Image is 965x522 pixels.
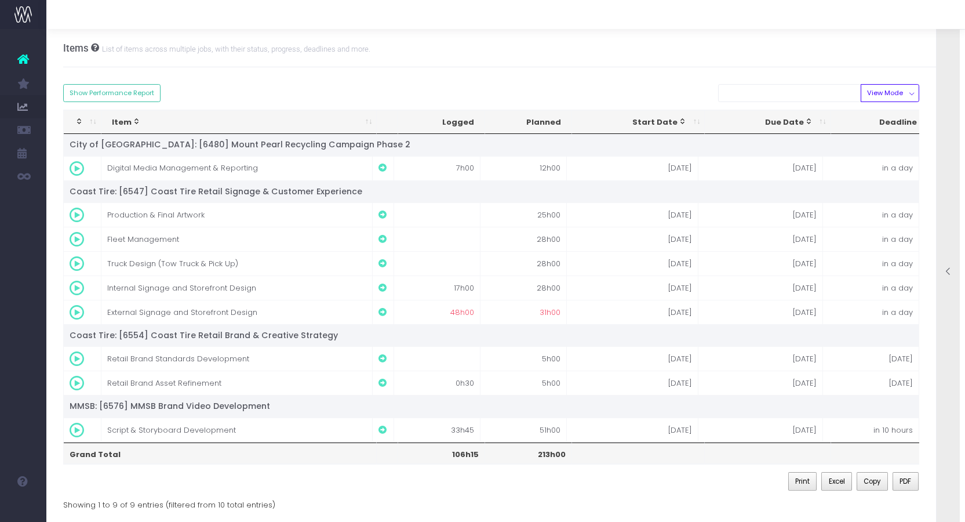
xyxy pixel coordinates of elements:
th: Planned [485,110,572,135]
span: Items [63,42,89,54]
td: [DATE] [567,156,698,180]
td: in a day [823,227,920,251]
td: [DATE] [567,346,698,371]
td: Internal Signage and Storefront Design [101,275,373,300]
td: 5h00 [480,346,567,371]
td: in a day [823,275,920,300]
button: Copy [857,472,888,491]
td: [DATE] [567,227,698,251]
button: Excel [821,472,852,491]
th: Due Date: activate to sort column ascending [705,110,831,135]
td: [DATE] [567,300,698,324]
td: [DATE] [567,371,698,395]
td: [DATE] [698,300,823,324]
small: List of items across multiple jobs, with their status, progress, deadlines and more. [99,42,370,54]
img: images/default_profile_image.png [14,499,32,516]
td: [DATE] [698,418,823,442]
div: Showing 1 to 9 of 9 entries (filtered from 10 total entries) [63,493,275,511]
div: Due Date [715,117,813,128]
td: 51h00 [480,418,567,442]
td: [DATE] [567,418,698,442]
td: in 10 hours [823,418,920,442]
td: City of [GEOGRAPHIC_DATA]: [6480] Mount Pearl Recycling Campaign Phase 2 [64,134,920,155]
td: [DATE] [698,202,823,227]
span: Excel [829,476,845,487]
td: 17h00 [394,275,480,300]
button: Print [788,472,817,491]
td: 7h00 [394,156,480,180]
td: Production & Final Artwork [101,202,373,227]
th: Item: activate to sort column ascending [101,110,377,135]
td: 5h00 [480,371,567,395]
td: External Signage and Storefront Design [101,300,373,324]
th: Start Date: activate to sort column ascending [572,110,705,135]
td: Retail Brand Asset Refinement [101,371,373,395]
span: 31h00 [540,307,560,318]
td: [DATE] [698,251,823,275]
button: Show Performance Report [63,84,161,102]
td: in a day [823,156,920,180]
td: 28h00 [480,275,567,300]
td: [DATE] [567,251,698,275]
td: 12h00 [480,156,567,180]
span: PDF [900,476,911,487]
th: 213h00 [485,443,572,465]
td: Fleet Management [101,227,373,251]
th: Logged [398,110,485,135]
td: 28h00 [480,251,567,275]
td: [DATE] [698,346,823,371]
td: 33h45 [394,418,480,442]
div: Deadline [842,117,917,128]
td: 25h00 [480,202,567,227]
td: [DATE] [698,227,823,251]
td: [DATE] [823,346,920,371]
div: Planned [496,117,561,128]
th: 106h15 [398,443,485,465]
td: MMSB: [6576] MMSB Brand Video Development [64,395,920,417]
td: [DATE] [823,371,920,395]
td: Retail Brand Standards Development [101,346,373,371]
th: : activate to sort column ascending [64,110,101,135]
td: Truck Design (Tow Truck & Pick Up) [101,251,373,275]
button: PDF [893,472,919,491]
div: Item [112,117,359,128]
div: Logged [409,117,474,128]
span: Copy [864,476,880,487]
th: Grand Total [64,443,377,465]
td: Digital Media Management & Reporting [101,156,373,180]
td: in a day [823,202,920,227]
td: [DATE] [567,275,698,300]
div: Start Date [582,117,687,128]
span: Print [795,476,810,487]
td: [DATE] [698,156,823,180]
button: View Mode [861,84,919,102]
td: [DATE] [698,275,823,300]
td: Script & Storyboard Development [101,418,373,442]
td: [DATE] [698,371,823,395]
td: 0h30 [394,371,480,395]
td: in a day [823,300,920,324]
td: 28h00 [480,227,567,251]
th: Deadline [831,110,928,135]
td: [DATE] [567,202,698,227]
td: in a day [823,251,920,275]
td: Coast Tire: [6547] Coast Tire Retail Signage & Customer Experience [64,180,920,202]
td: Coast Tire: [6554] Coast Tire Retail Brand & Creative Strategy [64,324,920,346]
span: 48h00 [450,307,474,318]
